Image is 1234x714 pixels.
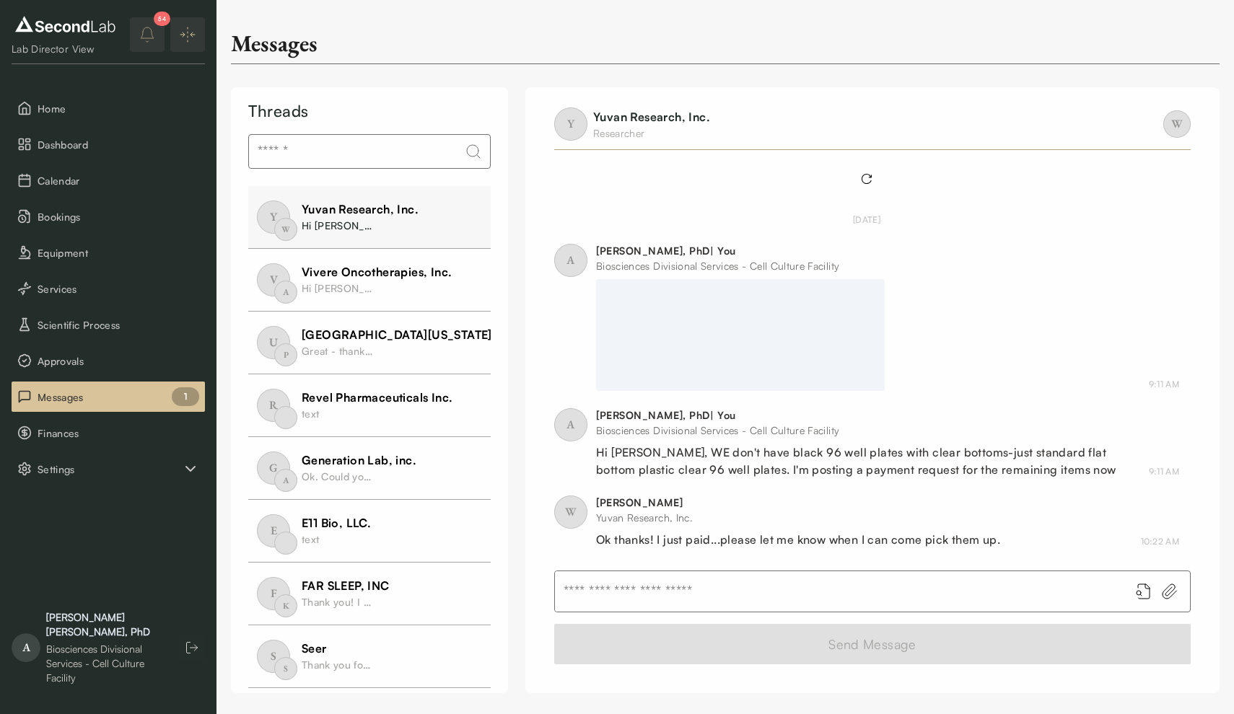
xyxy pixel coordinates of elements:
[554,213,1179,226] div: [DATE]
[1141,535,1179,548] div: August 4, 2025 10:22 AM
[248,99,491,123] div: Threads
[38,281,199,296] span: Services
[554,244,587,277] span: A
[12,129,205,159] button: Dashboard
[302,451,416,469] div: Generation Lab, inc.
[1135,583,1152,600] button: Add booking
[38,426,199,441] span: Finances
[12,237,205,268] button: Equipment
[302,469,374,484] div: Ok. Could you book a service for consultation and in the notes request that and I’ll put up a quo...
[554,495,587,529] span: W
[12,345,205,376] button: Approvals
[596,531,1000,548] div: Ok thanks! I just paid...please let me know when I can come pick them up.
[302,577,390,594] div: FAR SLEEP, INC
[12,13,119,36] img: logo
[302,281,374,296] div: Hi [PERSON_NAME], we can bring dry ice for pickup. I will send someone before 2:30 PM [DATE]! -[P...
[302,532,371,547] div: text
[12,309,205,340] button: Scientific Process
[231,29,318,58] div: Messages
[257,263,290,296] span: V
[38,137,199,152] span: Dashboard
[1149,378,1179,391] div: August 4, 2025 9:11 AM
[302,657,374,672] div: Thank you for providing an explanation for the surcharge fees.
[554,408,587,441] span: A
[257,640,290,673] span: S
[12,454,205,484] div: Settings sub items
[12,273,205,304] a: Services
[593,110,710,124] a: Yuvan Research, Inc.
[554,107,587,141] span: Y
[170,17,205,52] button: Expand/Collapse sidebar
[302,263,452,281] div: Vivere Oncotherapies, Inc.
[302,343,374,358] div: Great - thank you!
[302,389,452,406] div: Revel Pharmaceuticals Inc.
[257,451,290,485] span: G
[596,510,1000,525] div: Yuvan Research, Inc.
[302,514,371,532] div: E11 Bio, LLC.
[596,423,1132,438] div: Biosciences Divisional Services - Cell Culture Facility
[38,173,199,188] span: Calendar
[12,418,205,448] button: Finances
[596,444,1132,478] div: Hi [PERSON_NAME], WE don't have black 96 well plates with clear bottoms-just standard flat bottom...
[38,462,182,477] span: Settings
[1163,110,1191,138] span: W
[12,382,205,412] button: Messages
[12,633,40,662] span: A
[12,201,205,232] button: Bookings
[593,125,710,141] div: Researcher
[38,245,199,260] span: Equipment
[38,317,199,332] span: Scientific Process
[46,642,165,685] div: Biosciences Divisional Services - Cell Culture Facility
[12,165,205,195] button: Calendar
[46,610,165,639] div: [PERSON_NAME] [PERSON_NAME], PhD
[12,93,205,123] button: Home
[38,389,199,405] span: Messages
[596,244,885,258] div: [PERSON_NAME], PhD | You
[257,326,290,359] span: U
[302,326,658,343] div: [GEOGRAPHIC_DATA][US_STATE], Department of Microbiology
[274,657,297,680] span: S
[274,343,297,366] span: P
[302,200,419,218] div: Yuvan Research, Inc.
[274,218,297,241] span: W
[154,12,170,26] div: 54
[274,281,297,304] span: A
[257,577,290,610] span: F
[596,258,885,273] div: Biosciences Divisional Services - Cell Culture Facility
[12,454,205,484] button: Settings
[302,406,374,421] div: text
[130,17,165,52] button: notifications
[302,640,374,657] div: Seer
[274,594,297,617] span: K
[38,353,199,369] span: Approvals
[257,200,290,234] span: Y
[302,218,374,233] div: Hi [PERSON_NAME], could I pick up my DMEM+FBS [DATE] sometime? Please let me know when it’s ready...
[172,387,199,406] div: 1
[596,495,1000,510] div: [PERSON_NAME]
[38,209,199,224] span: Bookings
[1149,465,1179,478] div: August 4, 2025 9:11 AM
[596,408,1132,423] div: [PERSON_NAME], PhD | You
[274,469,297,492] span: A
[257,389,290,422] span: R
[38,101,199,116] span: Home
